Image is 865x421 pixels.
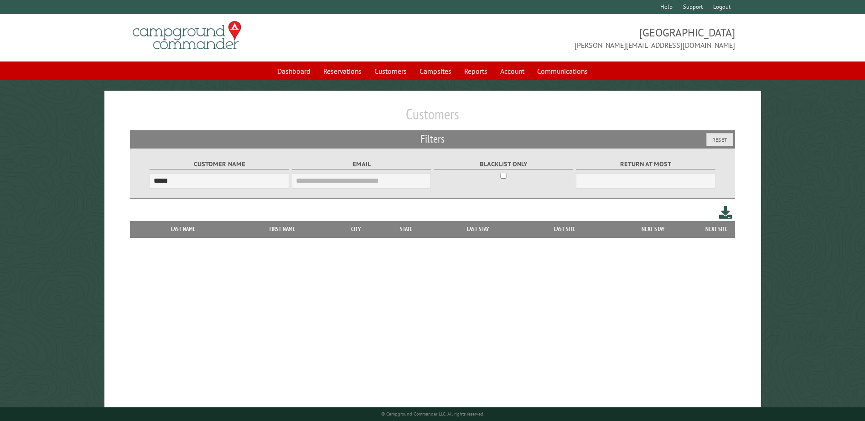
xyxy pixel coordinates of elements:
[522,221,607,237] th: Last Site
[532,62,593,80] a: Communications
[719,204,732,221] a: Download this customer list (.csv)
[433,25,735,51] span: [GEOGRAPHIC_DATA] [PERSON_NAME][EMAIL_ADDRESS][DOMAIN_NAME]
[130,18,244,53] img: Campground Commander
[414,62,457,80] a: Campsites
[135,221,232,237] th: Last Name
[381,411,484,417] small: © Campground Commander LLC. All rights reserved.
[150,159,289,169] label: Customer Name
[434,159,573,169] label: Blacklist only
[495,62,530,80] a: Account
[333,221,378,237] th: City
[272,62,316,80] a: Dashboard
[378,221,435,237] th: State
[318,62,367,80] a: Reservations
[130,130,735,148] h2: Filters
[232,221,333,237] th: First Name
[435,221,522,237] th: Last Stay
[459,62,493,80] a: Reports
[608,221,699,237] th: Next Stay
[369,62,412,80] a: Customers
[699,221,735,237] th: Next Site
[706,133,733,146] button: Reset
[130,105,735,130] h1: Customers
[576,159,715,169] label: Return at most
[292,159,431,169] label: Email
